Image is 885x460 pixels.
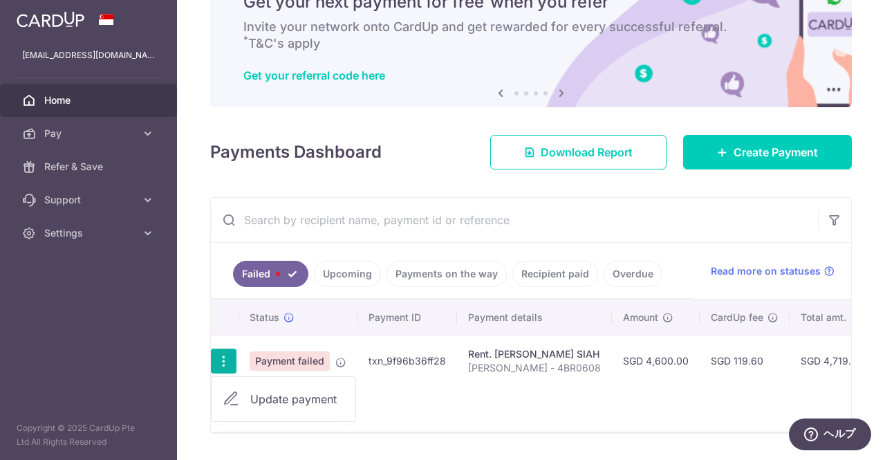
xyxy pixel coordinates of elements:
[211,198,818,242] input: Search by recipient name, payment id or reference
[243,19,819,52] h6: Invite your network onto CardUp and get rewarded for every successful referral. T&C's apply
[612,335,700,386] td: SGD 4,600.00
[44,160,136,174] span: Refer & Save
[357,300,457,335] th: Payment ID
[490,135,667,169] a: Download Report
[541,144,633,160] span: Download Report
[683,135,852,169] a: Create Payment
[44,193,136,207] span: Support
[789,418,871,453] iframe: ウィジェットを開いて詳しい情報を確認できます
[700,335,790,386] td: SGD 119.60
[711,264,835,278] a: Read more on statuses
[711,311,763,324] span: CardUp fee
[250,351,330,371] span: Payment failed
[357,335,457,386] td: txn_9f96b36ff28
[457,300,612,335] th: Payment details
[623,311,658,324] span: Amount
[468,361,601,375] p: [PERSON_NAME] - 4BR0608
[801,311,846,324] span: Total amt.
[44,93,136,107] span: Home
[250,311,279,324] span: Status
[468,347,601,361] div: Rent. [PERSON_NAME] SIAH
[44,226,136,240] span: Settings
[711,264,821,278] span: Read more on statuses
[604,261,662,287] a: Overdue
[210,140,382,165] h4: Payments Dashboard
[386,261,507,287] a: Payments on the way
[243,68,385,82] a: Get your referral code here
[790,335,875,386] td: SGD 4,719.60
[314,261,381,287] a: Upcoming
[233,261,308,287] a: Failed
[512,261,598,287] a: Recipient paid
[734,144,818,160] span: Create Payment
[22,48,155,62] p: [EMAIL_ADDRESS][DOMAIN_NAME]
[44,127,136,140] span: Pay
[17,11,84,28] img: CardUp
